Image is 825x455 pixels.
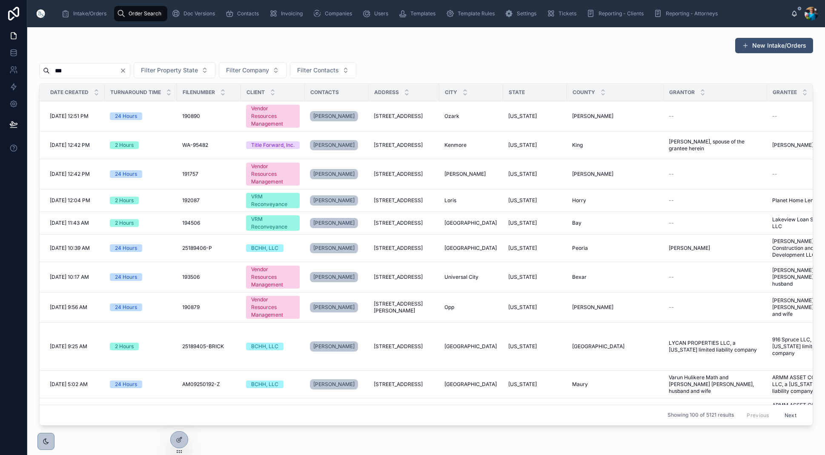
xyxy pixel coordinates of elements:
div: Vendor Resources Management [251,266,295,289]
span: State [509,89,525,96]
div: scrollable content [54,4,791,23]
span: [STREET_ADDRESS] [374,197,423,204]
span: [PERSON_NAME] [572,304,613,311]
span: Contacts [310,89,339,96]
span: [PERSON_NAME] [313,245,355,252]
a: [US_STATE] [508,381,562,388]
div: BCHH, LLC [251,244,278,252]
div: 24 Hours [115,244,137,252]
a: Vendor Resources Management [246,105,300,128]
span: [PERSON_NAME] [313,220,355,226]
a: [STREET_ADDRESS] [374,381,434,388]
a: [PERSON_NAME] [310,167,364,181]
a: 2 Hours [110,219,172,227]
a: VRM Reconveyance [246,193,300,208]
a: [STREET_ADDRESS] [374,274,434,280]
a: 24 Hours [110,170,172,178]
span: [DATE] 5:02 AM [50,381,88,388]
span: [PERSON_NAME] [313,274,355,280]
a: [PERSON_NAME] [310,138,364,152]
a: -- [669,304,762,311]
span: [PERSON_NAME] [444,171,486,177]
span: Maury [572,381,588,388]
span: Users [374,10,388,17]
span: Reporting - Attorneys [666,10,718,17]
a: Opp [444,304,498,311]
span: [STREET_ADDRESS] [374,381,423,388]
span: Settings [517,10,536,17]
a: [GEOGRAPHIC_DATA] [444,220,498,226]
div: Vendor Resources Management [251,105,295,128]
a: [PERSON_NAME] [310,340,364,353]
span: [US_STATE] [508,274,537,280]
span: [DATE] 10:39 AM [50,245,90,252]
span: -- [669,220,674,226]
span: [STREET_ADDRESS][PERSON_NAME] [374,300,434,314]
a: [STREET_ADDRESS] [374,220,434,226]
span: Companies [325,10,352,17]
div: VRM Reconveyance [251,215,295,231]
span: -- [772,171,777,177]
a: [PERSON_NAME] [310,109,364,123]
a: [DATE] 12:42 PM [50,142,100,149]
span: Ozark [444,113,459,120]
span: City [445,89,457,96]
a: [DATE] 5:02 AM [50,381,100,388]
a: [PERSON_NAME] [310,140,358,150]
a: -- [669,274,762,280]
a: [US_STATE] [508,171,562,177]
div: BCHH, LLC [251,381,278,388]
span: Bay [572,220,582,226]
span: Bexar [572,274,587,280]
a: [PERSON_NAME] [310,378,364,391]
a: [GEOGRAPHIC_DATA] [444,245,498,252]
span: [PERSON_NAME] [572,171,613,177]
span: AM09250192-Z [182,381,220,388]
span: [PERSON_NAME] [313,304,355,311]
a: [PERSON_NAME] [310,270,364,284]
span: -- [669,113,674,120]
a: 24 Hours [110,381,172,388]
a: [PERSON_NAME] [572,113,659,120]
span: Showing 100 of 5121 results [667,412,734,418]
span: 25189405-BRICK [182,343,224,350]
span: [STREET_ADDRESS] [374,245,423,252]
a: King [572,142,659,149]
span: Contacts [237,10,259,17]
a: [DATE] 11:43 AM [50,220,100,226]
a: [US_STATE] [508,274,562,280]
span: [US_STATE] [508,245,537,252]
a: 24 Hours [110,273,172,281]
a: Vendor Resources Management [246,266,300,289]
a: Horry [572,197,659,204]
span: [GEOGRAPHIC_DATA] [444,220,497,226]
div: Vendor Resources Management [251,296,295,319]
a: Order Search [114,6,167,21]
a: Vendor Resources Management [246,163,300,186]
a: Doc Versions [169,6,221,21]
span: Kenmore [444,142,467,149]
span: [STREET_ADDRESS] [374,142,423,149]
button: Select Button [219,62,286,78]
a: [DATE] 9:56 AM [50,304,100,311]
a: [DATE] 12:42 PM [50,171,100,177]
span: [DATE] 10:17 AM [50,274,89,280]
a: [PERSON_NAME] [310,195,358,206]
a: [US_STATE] [508,245,562,252]
a: 25189406-P [182,245,236,252]
span: Tickets [559,10,576,17]
div: BCHH, LLC [251,343,278,350]
a: Peoria [572,245,659,252]
a: [PERSON_NAME] [310,169,358,179]
span: [US_STATE] [508,343,537,350]
a: [PERSON_NAME] [310,341,358,352]
span: Grantor [669,89,695,96]
div: 24 Hours [115,170,137,178]
a: New Intake/Orders [735,38,813,53]
a: [PERSON_NAME] [310,379,358,389]
div: 2 Hours [115,141,134,149]
span: [PERSON_NAME] [669,245,710,252]
span: Client [246,89,265,96]
button: Next [779,409,802,422]
span: Invoicing [281,10,303,17]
